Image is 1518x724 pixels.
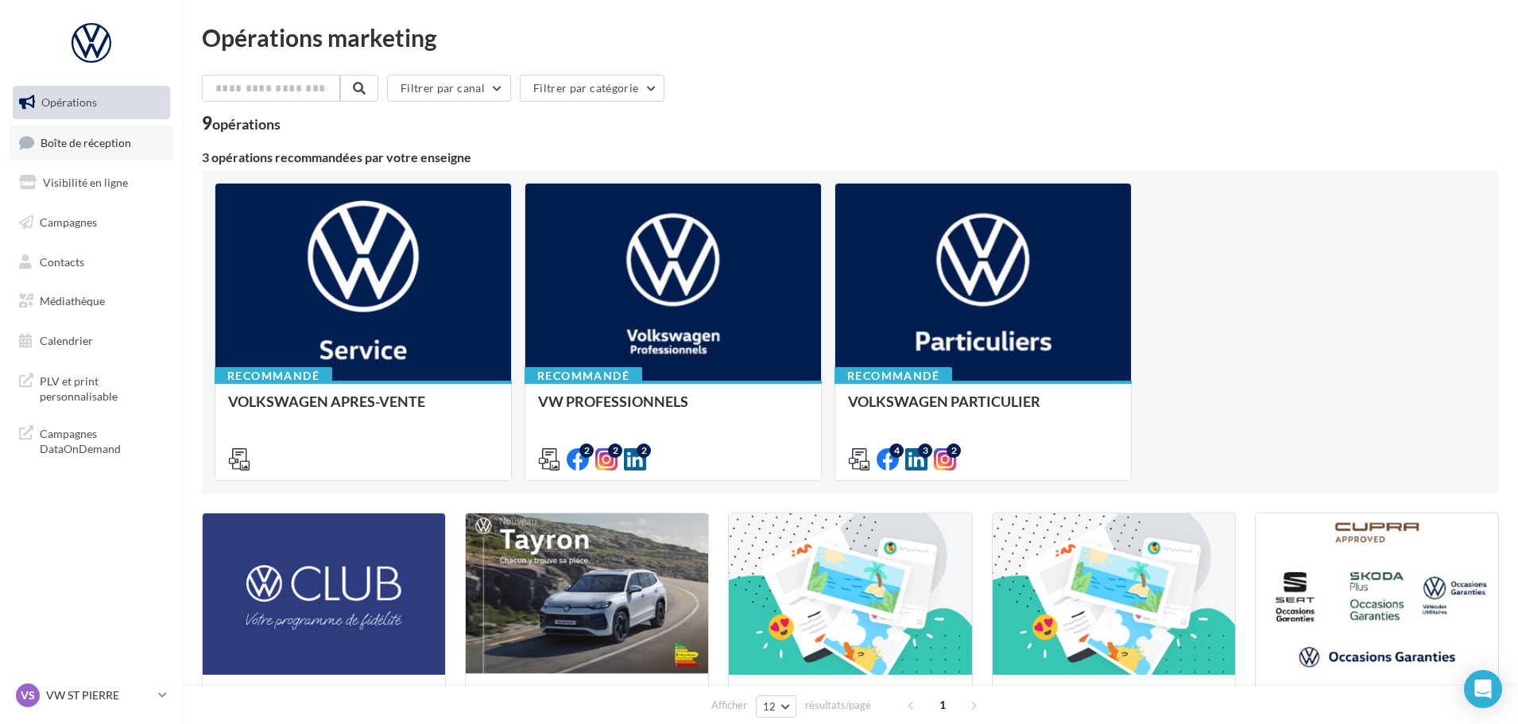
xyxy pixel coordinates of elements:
span: Afficher [711,698,747,713]
span: VOLKSWAGEN PARTICULIER [848,393,1040,410]
a: Contacts [10,246,173,279]
div: 9 [202,114,281,132]
a: Campagnes DataOnDemand [10,416,173,463]
div: Recommandé [215,367,332,385]
span: Campagnes DataOnDemand [40,423,164,457]
div: 3 [918,443,932,458]
span: 1 [930,692,955,718]
span: VS [21,687,35,703]
span: Calendrier [40,334,93,347]
div: 3 opérations recommandées par votre enseigne [202,151,1499,164]
span: Contacts [40,254,84,268]
div: Open Intercom Messenger [1464,670,1502,708]
div: Recommandé [835,367,952,385]
button: Filtrer par canal [387,75,511,102]
span: Campagnes [40,215,97,229]
a: Médiathèque [10,285,173,318]
a: Campagnes [10,206,173,239]
div: 2 [637,443,651,458]
div: 4 [889,443,904,458]
a: Opérations [10,86,173,119]
div: Opérations marketing [202,25,1499,49]
a: VS VW ST PIERRE [13,680,170,710]
a: PLV et print personnalisable [10,364,173,411]
span: Visibilité en ligne [43,176,128,189]
span: 12 [763,700,776,713]
a: Calendrier [10,324,173,358]
div: Recommandé [525,367,642,385]
span: VW PROFESSIONNELS [538,393,688,410]
button: Filtrer par catégorie [520,75,664,102]
a: Visibilité en ligne [10,166,173,199]
div: 2 [608,443,622,458]
div: opérations [212,117,281,131]
span: PLV et print personnalisable [40,370,164,405]
div: 2 [579,443,594,458]
span: résultats/page [805,698,871,713]
p: VW ST PIERRE [46,687,152,703]
span: Médiathèque [40,294,105,308]
a: Boîte de réception [10,126,173,160]
button: 12 [756,695,796,718]
span: Boîte de réception [41,135,131,149]
span: VOLKSWAGEN APRES-VENTE [228,393,425,410]
div: 2 [947,443,961,458]
span: Opérations [41,95,97,109]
